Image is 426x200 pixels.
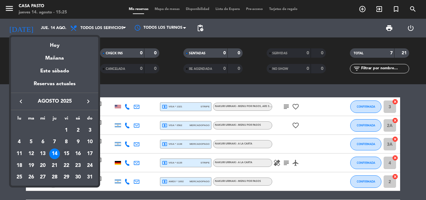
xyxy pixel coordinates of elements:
td: 2 de agosto de 2025 [72,124,84,136]
td: AGO. [13,124,61,136]
td: 28 de agosto de 2025 [49,172,61,183]
th: viernes [61,115,72,124]
div: 12 [26,149,36,159]
div: 22 [61,160,72,171]
div: 25 [14,172,25,183]
td: 9 de agosto de 2025 [72,136,84,148]
div: 11 [14,149,25,159]
td: 11 de agosto de 2025 [13,148,25,160]
div: 30 [73,172,83,183]
div: 28 [49,172,60,183]
td: 16 de agosto de 2025 [72,148,84,160]
th: sábado [72,115,84,124]
div: 23 [73,160,83,171]
div: 3 [85,125,95,136]
td: 23 de agosto de 2025 [72,160,84,172]
div: 26 [26,172,36,183]
td: 21 de agosto de 2025 [49,160,61,172]
td: 15 de agosto de 2025 [61,148,72,160]
div: 15 [61,149,72,159]
td: 24 de agosto de 2025 [84,160,96,172]
div: 31 [85,172,95,183]
div: 29 [61,172,72,183]
div: Mañana [11,50,98,62]
div: 27 [37,172,48,183]
div: 9 [73,137,83,147]
i: keyboard_arrow_right [85,98,92,105]
th: domingo [84,115,96,124]
div: 20 [37,160,48,171]
div: Reservas actuales [11,80,98,93]
td: 27 de agosto de 2025 [37,172,49,183]
i: keyboard_arrow_left [17,98,25,105]
div: 5 [26,137,36,147]
div: 7 [49,137,60,147]
td: 19 de agosto de 2025 [25,160,37,172]
div: 16 [73,149,83,159]
div: 6 [37,137,48,147]
div: 4 [14,137,25,147]
th: martes [25,115,37,124]
td: 12 de agosto de 2025 [25,148,37,160]
td: 25 de agosto de 2025 [13,172,25,183]
td: 10 de agosto de 2025 [84,136,96,148]
span: agosto 2025 [27,97,83,105]
td: 22 de agosto de 2025 [61,160,72,172]
div: Este sábado [11,62,98,80]
td: 8 de agosto de 2025 [61,136,72,148]
div: 14 [49,149,60,159]
td: 5 de agosto de 2025 [25,136,37,148]
th: miércoles [37,115,49,124]
div: 18 [14,160,25,171]
td: 3 de agosto de 2025 [84,124,96,136]
div: 10 [85,137,95,147]
td: 1 de agosto de 2025 [61,124,72,136]
div: 17 [85,149,95,159]
th: lunes [13,115,25,124]
div: 13 [37,149,48,159]
td: 13 de agosto de 2025 [37,148,49,160]
td: 6 de agosto de 2025 [37,136,49,148]
div: 2 [73,125,83,136]
td: 31 de agosto de 2025 [84,172,96,183]
div: 8 [61,137,72,147]
div: 24 [85,160,95,171]
div: 21 [49,160,60,171]
td: 14 de agosto de 2025 [49,148,61,160]
td: 7 de agosto de 2025 [49,136,61,148]
td: 17 de agosto de 2025 [84,148,96,160]
td: 4 de agosto de 2025 [13,136,25,148]
div: 19 [26,160,36,171]
div: Hoy [11,37,98,50]
td: 29 de agosto de 2025 [61,172,72,183]
td: 20 de agosto de 2025 [37,160,49,172]
div: 1 [61,125,72,136]
th: jueves [49,115,61,124]
button: keyboard_arrow_right [83,97,94,105]
td: 30 de agosto de 2025 [72,172,84,183]
button: keyboard_arrow_left [15,97,27,105]
td: 26 de agosto de 2025 [25,172,37,183]
td: 18 de agosto de 2025 [13,160,25,172]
